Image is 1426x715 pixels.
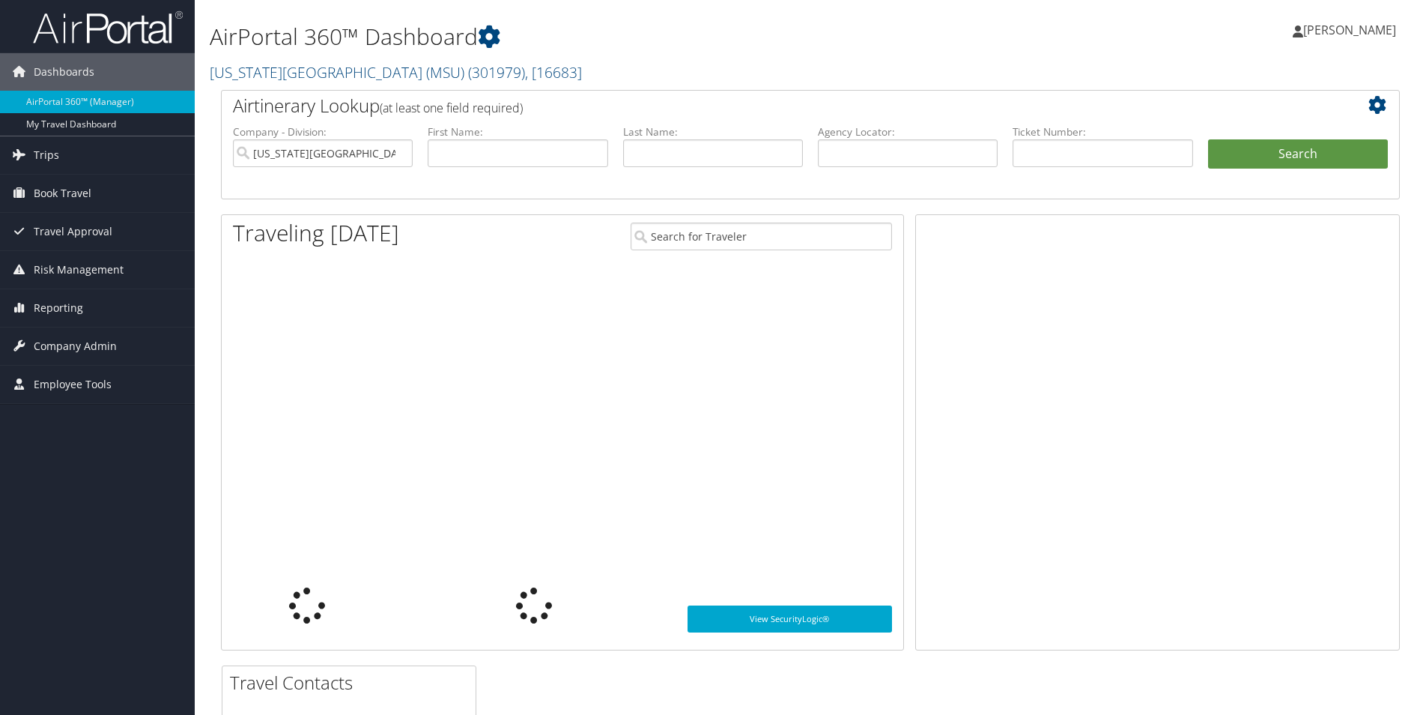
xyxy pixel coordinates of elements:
[631,223,892,250] input: Search for Traveler
[525,62,582,82] span: , [ 16683 ]
[468,62,525,82] span: ( 301979 )
[34,366,112,403] span: Employee Tools
[1293,7,1411,52] a: [PERSON_NAME]
[210,62,582,82] a: [US_STATE][GEOGRAPHIC_DATA] (MSU)
[1013,124,1192,139] label: Ticket Number:
[818,124,998,139] label: Agency Locator:
[34,213,112,250] span: Travel Approval
[34,328,117,365] span: Company Admin
[1303,22,1396,38] span: [PERSON_NAME]
[34,289,83,327] span: Reporting
[34,136,59,174] span: Trips
[233,124,413,139] label: Company - Division:
[230,670,476,696] h2: Travel Contacts
[233,93,1290,118] h2: Airtinerary Lookup
[34,175,91,212] span: Book Travel
[380,100,523,116] span: (at least one field required)
[34,53,94,91] span: Dashboards
[623,124,803,139] label: Last Name:
[688,606,892,633] a: View SecurityLogic®
[210,21,1010,52] h1: AirPortal 360™ Dashboard
[233,217,399,249] h1: Traveling [DATE]
[1208,139,1388,169] button: Search
[428,124,607,139] label: First Name:
[33,10,183,45] img: airportal-logo.png
[34,251,124,289] span: Risk Management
